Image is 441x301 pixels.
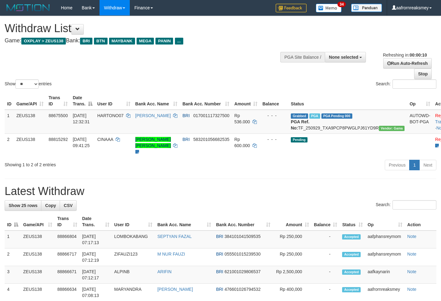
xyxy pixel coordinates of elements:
[5,110,14,134] td: 1
[407,252,417,256] a: Note
[21,213,55,231] th: Game/API: activate to sort column ascending
[80,266,112,284] td: [DATE] 07:12:17
[280,52,325,62] div: PGA Site Balance /
[5,134,14,157] td: 2
[273,266,312,284] td: Rp 2,500,000
[309,113,320,119] span: Marked by aaftrukkakada
[5,266,21,284] td: 3
[155,38,173,45] span: PANIN
[45,203,56,208] span: Copy
[340,213,365,231] th: Status: activate to sort column ascending
[312,213,340,231] th: Balance: activate to sort column ascending
[5,79,52,89] label: Show entries
[234,137,250,148] span: Rp 600.000
[288,92,407,110] th: Status
[182,113,189,118] span: BRI
[155,213,214,231] th: Bank Acc. Name: activate to sort column ascending
[216,269,223,274] span: BRI
[414,69,432,79] a: Stop
[80,38,92,45] span: BRI
[224,269,261,274] span: Copy 621001029806537 to clipboard
[365,213,405,231] th: Op: activate to sort column ascending
[224,234,261,239] span: Copy 384101041509535 to clipboard
[21,248,55,266] td: ZEUS138
[60,200,77,211] a: CSV
[291,137,307,142] span: Pending
[14,110,46,134] td: ZEUS138
[216,252,223,256] span: BRI
[157,287,193,292] a: [PERSON_NAME]
[407,269,417,274] a: Note
[214,213,273,231] th: Bank Acc. Number: activate to sort column ascending
[135,113,171,118] a: [PERSON_NAME]
[193,137,229,142] span: Copy 583201056682535 to clipboard
[180,92,232,110] th: Bank Acc. Number: activate to sort column ascending
[312,248,340,266] td: -
[342,269,361,275] span: Accepted
[260,92,288,110] th: Balance
[342,234,361,240] span: Accepted
[9,203,37,208] span: Show 25 rows
[193,113,229,118] span: Copy 017001117327500 to clipboard
[49,137,68,142] span: 88815292
[337,2,346,7] span: 34
[312,266,340,284] td: -
[5,231,21,248] td: 1
[80,248,112,266] td: [DATE] 07:12:19
[41,200,60,211] a: Copy
[21,38,66,45] span: OXPLAY > ZEUS138
[329,55,358,60] span: None selected
[262,136,286,142] div: - - -
[316,4,342,12] img: Button%20Memo.svg
[133,92,180,110] th: Bank Acc. Name: activate to sort column ascending
[392,79,436,89] input: Search:
[55,266,79,284] td: 88866671
[112,213,155,231] th: User ID: activate to sort column ascending
[312,231,340,248] td: -
[73,113,90,124] span: [DATE] 12:32:31
[55,248,79,266] td: 88866717
[80,231,112,248] td: [DATE] 07:17:13
[216,234,223,239] span: BRI
[70,92,95,110] th: Date Trans.: activate to sort column descending
[376,79,436,89] label: Search:
[224,287,261,292] span: Copy 476601026794532 to clipboard
[157,252,185,256] a: M NUR FAUZI
[80,213,112,231] th: Date Trans.: activate to sort column ascending
[15,79,39,89] select: Showentries
[232,92,260,110] th: Amount: activate to sort column ascending
[5,3,52,12] img: MOTION_logo.png
[21,266,55,284] td: ZEUS138
[419,160,436,170] a: Next
[175,38,183,45] span: ...
[342,252,361,257] span: Accepted
[216,287,223,292] span: BRI
[21,231,55,248] td: ZEUS138
[112,248,155,266] td: ZIFAUZI123
[325,52,366,62] button: None selected
[49,113,68,118] span: 88675500
[383,58,432,69] a: Run Auto-Refresh
[365,266,405,284] td: aafkaynarin
[97,113,124,118] span: HARTONO07
[407,92,433,110] th: Op: activate to sort column ascending
[392,200,436,210] input: Search:
[407,287,417,292] a: Note
[5,248,21,266] td: 2
[409,53,427,57] strong: 00:00:10
[351,4,382,12] img: panduan.png
[365,248,405,266] td: aafphansreymom
[383,53,427,57] span: Refreshing in:
[405,213,436,231] th: Action
[407,110,433,134] td: AUTOWD-BOT-PGA
[73,137,90,148] span: [DATE] 09:41:25
[109,38,135,45] span: MAYBANK
[376,200,436,210] label: Search:
[224,252,261,256] span: Copy 055501015239530 to clipboard
[14,92,46,110] th: Game/API: activate to sort column ascending
[94,38,108,45] span: BTN
[46,92,70,110] th: Trans ID: activate to sort column ascending
[5,200,41,211] a: Show 25 rows
[273,231,312,248] td: Rp 250,000
[5,22,288,35] h1: Withdraw List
